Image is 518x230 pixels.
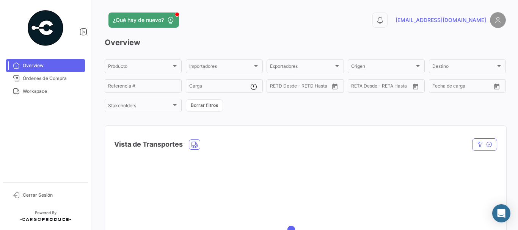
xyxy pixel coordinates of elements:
input: Desde [432,84,446,90]
span: Producto [108,65,171,70]
span: Cerrar Sesión [23,192,82,199]
button: Land [189,140,200,149]
a: Órdenes de Compra [6,72,85,85]
span: [EMAIL_ADDRESS][DOMAIN_NAME] [396,16,486,24]
span: Stakeholders [108,104,171,110]
button: Borrar filtros [186,99,223,112]
span: Overview [23,62,82,69]
input: Desde [351,84,365,90]
span: Órdenes de Compra [23,75,82,82]
input: Hasta [451,84,479,90]
a: Overview [6,59,85,72]
span: Workspace [23,88,82,95]
button: Open calendar [410,81,421,92]
span: Importadores [189,65,253,70]
span: Destino [432,65,496,70]
h3: Overview [105,37,506,48]
input: Desde [270,84,284,90]
button: ¿Qué hay de nuevo? [108,13,179,28]
button: Open calendar [491,81,502,92]
div: Abrir Intercom Messenger [492,204,510,222]
button: Open calendar [329,81,341,92]
span: ¿Qué hay de nuevo? [113,16,164,24]
span: Exportadores [270,65,333,70]
input: Hasta [289,84,317,90]
img: placeholder-user.png [490,12,506,28]
span: Origen [351,65,414,70]
img: powered-by.png [27,9,64,47]
h4: Vista de Transportes [114,139,183,150]
input: Hasta [370,84,398,90]
a: Workspace [6,85,85,98]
